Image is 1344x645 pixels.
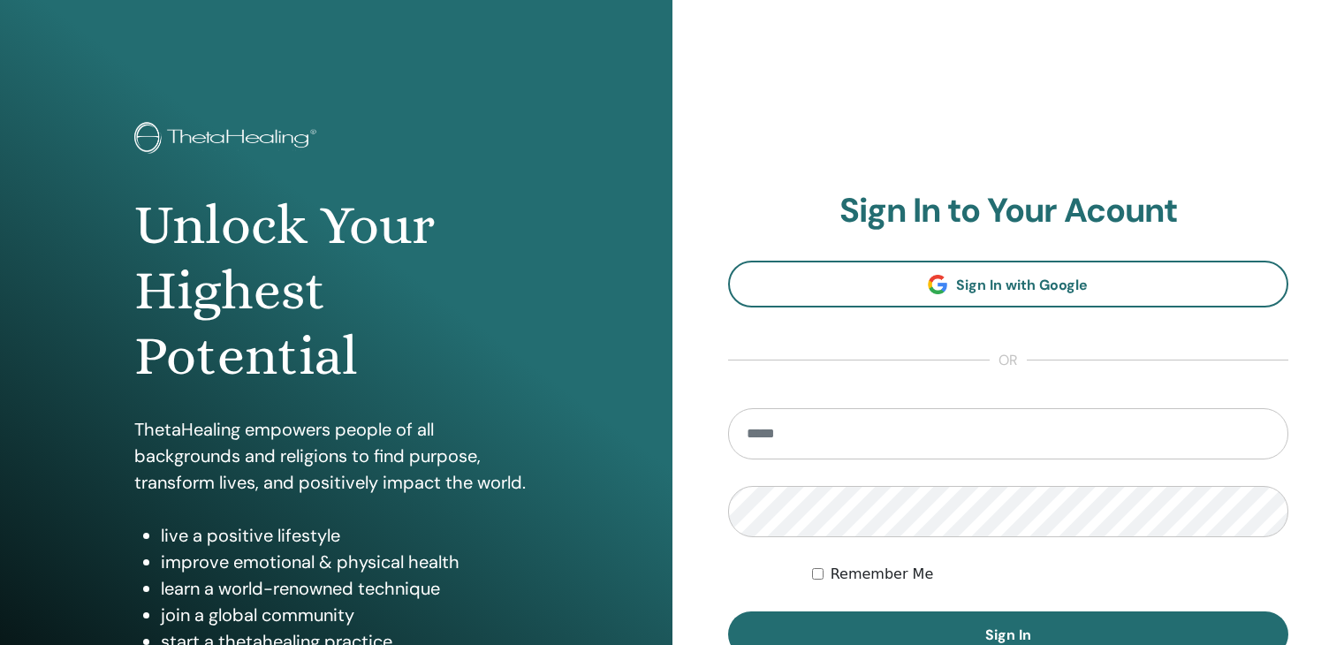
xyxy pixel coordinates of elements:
li: learn a world-renowned technique [161,575,538,602]
a: Sign In with Google [728,261,1289,307]
li: live a positive lifestyle [161,522,538,549]
div: Keep me authenticated indefinitely or until I manually logout [812,564,1288,585]
span: or [990,350,1027,371]
p: ThetaHealing empowers people of all backgrounds and religions to find purpose, transform lives, a... [134,416,538,496]
label: Remember Me [831,564,934,585]
li: improve emotional & physical health [161,549,538,575]
li: join a global community [161,602,538,628]
span: Sign In [985,626,1031,644]
span: Sign In with Google [956,276,1088,294]
h2: Sign In to Your Acount [728,191,1289,231]
h1: Unlock Your Highest Potential [134,193,538,390]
